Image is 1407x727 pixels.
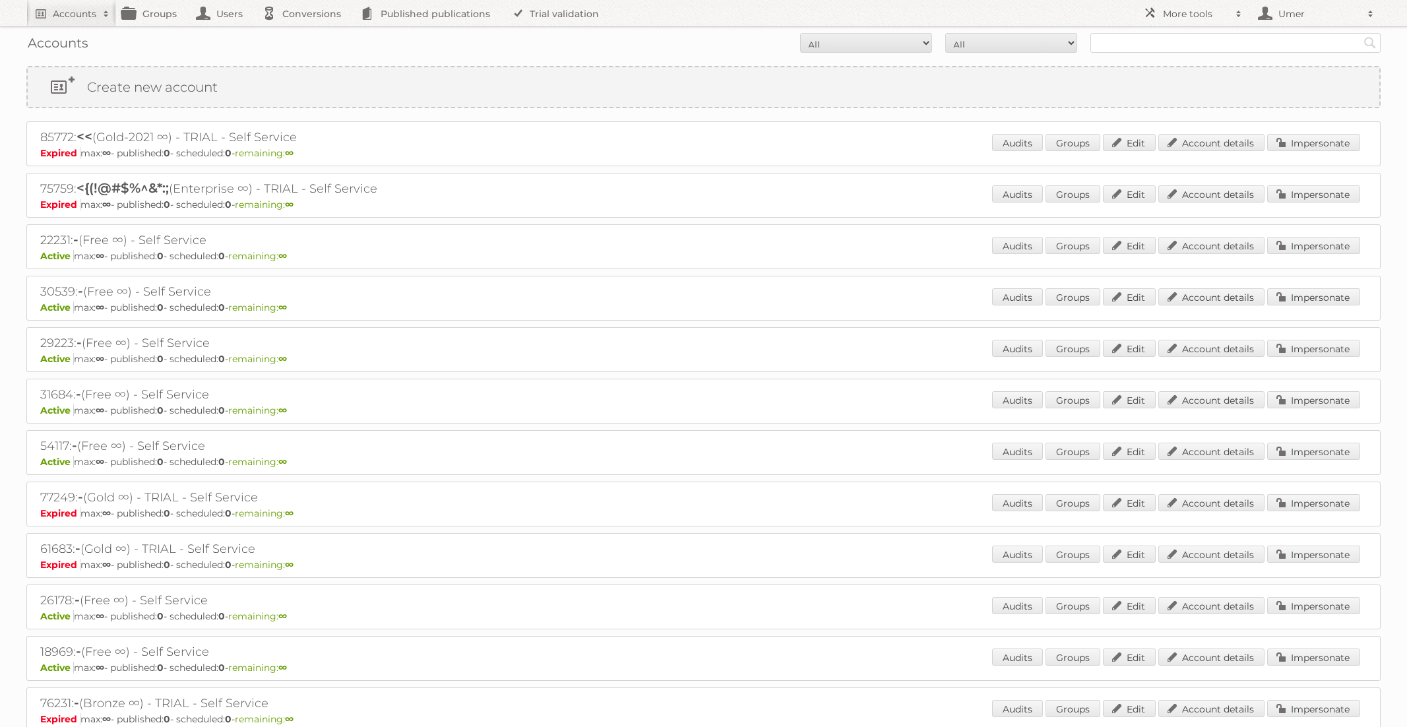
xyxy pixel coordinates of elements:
[157,456,164,468] strong: 0
[40,404,1367,416] p: max: - published: - scheduled: -
[96,353,104,365] strong: ∞
[1275,7,1361,20] h2: Umer
[278,610,287,622] strong: ∞
[992,443,1043,460] a: Audits
[76,386,81,402] span: -
[40,507,1367,519] p: max: - published: - scheduled: -
[40,180,502,197] h2: 75759: (Enterprise ∞) - TRIAL - Self Service
[278,456,287,468] strong: ∞
[218,456,225,468] strong: 0
[40,301,1367,313] p: max: - published: - scheduled: -
[1046,340,1100,357] a: Groups
[40,437,502,455] h2: 54117: (Free ∞) - Self Service
[218,404,225,416] strong: 0
[96,456,104,468] strong: ∞
[40,695,502,712] h2: 76231: (Bronze ∞) - TRIAL - Self Service
[1158,340,1265,357] a: Account details
[278,250,287,262] strong: ∞
[225,713,232,725] strong: 0
[40,540,502,557] h2: 61683: (Gold ∞) - TRIAL - Self Service
[285,507,294,519] strong: ∞
[40,559,80,571] span: Expired
[1267,546,1360,563] a: Impersonate
[75,592,80,608] span: -
[102,559,111,571] strong: ∞
[228,250,287,262] span: remaining:
[40,334,502,352] h2: 29223: (Free ∞) - Self Service
[1267,700,1360,717] a: Impersonate
[285,147,294,159] strong: ∞
[228,662,287,674] span: remaining:
[1267,443,1360,460] a: Impersonate
[40,232,502,249] h2: 22231: (Free ∞) - Self Service
[218,610,225,622] strong: 0
[992,391,1043,408] a: Audits
[1103,443,1156,460] a: Edit
[1103,185,1156,203] a: Edit
[218,250,225,262] strong: 0
[40,199,1367,210] p: max: - published: - scheduled: -
[40,301,74,313] span: Active
[40,559,1367,571] p: max: - published: - scheduled: -
[278,662,287,674] strong: ∞
[96,404,104,416] strong: ∞
[228,610,287,622] span: remaining:
[40,610,1367,622] p: max: - published: - scheduled: -
[40,592,502,609] h2: 26178: (Free ∞) - Self Service
[28,67,1379,107] a: Create new account
[1103,700,1156,717] a: Edit
[225,147,232,159] strong: 0
[102,147,111,159] strong: ∞
[1267,391,1360,408] a: Impersonate
[1046,134,1100,151] a: Groups
[1046,185,1100,203] a: Groups
[235,559,294,571] span: remaining:
[40,283,502,300] h2: 30539: (Free ∞) - Self Service
[218,353,225,365] strong: 0
[40,662,1367,674] p: max: - published: - scheduled: -
[53,7,96,20] h2: Accounts
[1103,340,1156,357] a: Edit
[1046,700,1100,717] a: Groups
[96,662,104,674] strong: ∞
[164,147,170,159] strong: 0
[992,648,1043,666] a: Audits
[157,250,164,262] strong: 0
[164,713,170,725] strong: 0
[218,301,225,313] strong: 0
[77,129,92,144] span: <<
[40,456,1367,468] p: max: - published: - scheduled: -
[992,494,1043,511] a: Audits
[1158,700,1265,717] a: Account details
[228,456,287,468] span: remaining:
[992,185,1043,203] a: Audits
[96,250,104,262] strong: ∞
[235,147,294,159] span: remaining:
[1267,494,1360,511] a: Impersonate
[1267,185,1360,203] a: Impersonate
[992,546,1043,563] a: Audits
[1046,443,1100,460] a: Groups
[1046,546,1100,563] a: Groups
[285,559,294,571] strong: ∞
[76,643,81,659] span: -
[40,662,74,674] span: Active
[1267,597,1360,614] a: Impersonate
[40,489,502,506] h2: 77249: (Gold ∞) - TRIAL - Self Service
[1158,494,1265,511] a: Account details
[1360,33,1380,53] input: Search
[1103,237,1156,254] a: Edit
[225,507,232,519] strong: 0
[1267,237,1360,254] a: Impersonate
[1158,648,1265,666] a: Account details
[157,301,164,313] strong: 0
[40,199,80,210] span: Expired
[157,404,164,416] strong: 0
[225,199,232,210] strong: 0
[235,507,294,519] span: remaining:
[164,559,170,571] strong: 0
[992,597,1043,614] a: Audits
[235,199,294,210] span: remaining:
[40,353,74,365] span: Active
[73,232,78,247] span: -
